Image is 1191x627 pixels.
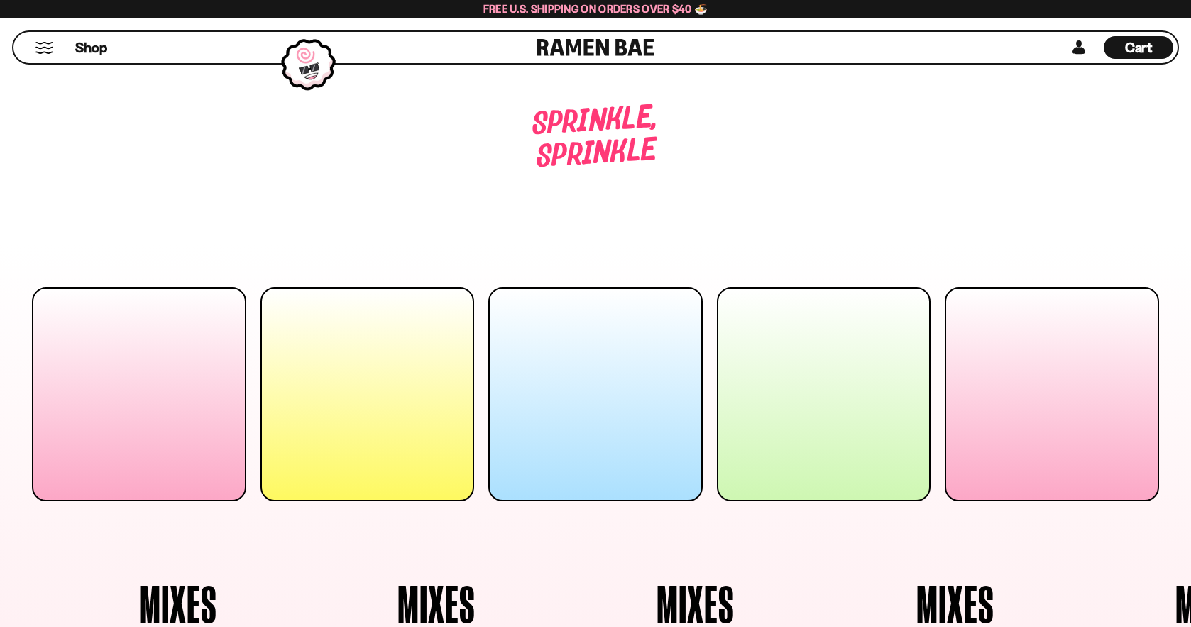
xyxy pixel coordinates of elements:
span: Cart [1125,39,1153,56]
a: Shop [75,36,107,59]
span: Shop [75,38,107,57]
div: Cart [1104,32,1173,63]
button: Mobile Menu Trigger [35,42,54,54]
span: Free U.S. Shipping on Orders over $40 🍜 [483,2,708,16]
